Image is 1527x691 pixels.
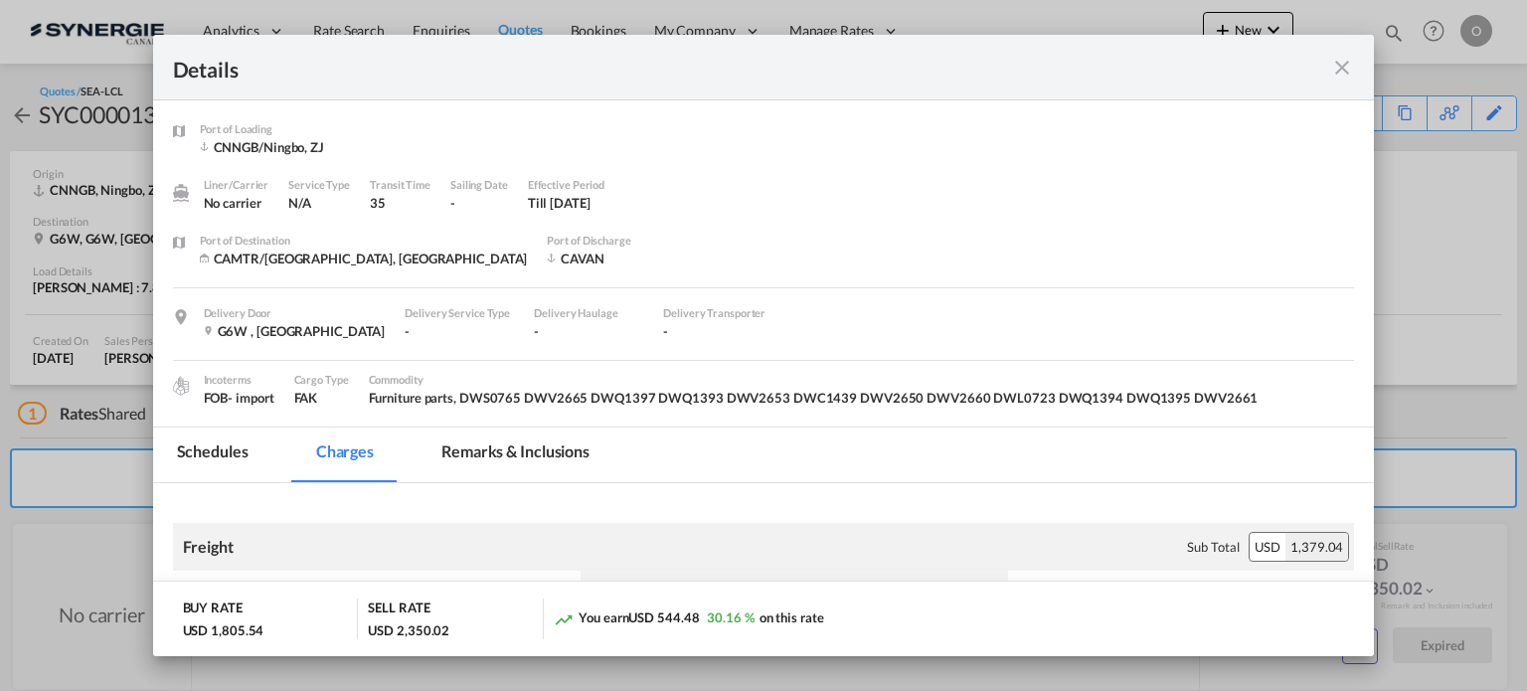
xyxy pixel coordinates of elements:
div: 35 [370,194,430,212]
div: 1,379.04 [1285,533,1348,561]
md-dialog: Port of Loading ... [153,35,1375,657]
div: - [450,194,508,212]
div: Delivery Door [204,304,386,322]
div: Delivery Haulage [534,304,643,322]
div: Sub Total [1187,538,1239,556]
div: Delivery Transporter [663,304,772,322]
div: Cargo Type [294,371,349,389]
div: Service Type [288,176,350,194]
md-tab-item: Remarks & Inclusions [418,428,613,482]
div: Delivery Service Type [405,304,514,322]
div: Freight [183,536,234,558]
div: CNNGB/Ningbo, ZJ [200,138,359,156]
div: Sailing Date [450,176,508,194]
div: Till 31 Aug 2025 [528,194,591,212]
div: Port of Destination [200,232,528,250]
div: Liner/Carrier [204,176,269,194]
div: USD 1,805.54 [183,621,264,639]
div: Transit Time [370,176,430,194]
span: 30.16 % [707,609,754,625]
div: Port of Loading [200,120,359,138]
img: cargo.png [170,375,192,397]
span: , [453,390,456,406]
span: N/A [288,195,311,211]
div: USD [1250,533,1285,561]
md-icon: icon-trending-up [554,609,574,629]
div: Details [173,55,1237,80]
md-tab-item: Charges [292,428,398,482]
div: CAMTR/Montreal, QC [200,250,528,267]
md-tab-item: Schedules [153,428,272,482]
div: - [405,322,514,340]
div: Effective Period [528,176,604,194]
div: Incoterms [204,371,274,389]
div: Commodity [369,371,1259,389]
div: G6W , Canada [204,322,386,340]
div: No carrier [204,194,269,212]
div: CAVAN [547,250,706,267]
div: - [534,322,643,340]
div: FAK [294,389,349,407]
span: Furniture parts [369,390,459,406]
span: USD 544.48 [628,609,699,625]
div: BUY RATE [183,599,243,621]
div: SELL RATE [368,599,429,621]
div: You earn on this rate [554,608,823,629]
div: - import [228,389,273,407]
md-pagination-wrapper: Use the left and right arrow keys to navigate between tabs [153,428,633,482]
div: USD 2,350.02 [368,621,449,639]
div: - [663,322,772,340]
span: DWS0765 DWV2665 DWQ1397 DWQ1393 DWV2653 DWC1439 DWV2650 DWV2660 DWL0723 DWQ1394 DWQ1395 DWV2661 [459,390,1259,406]
div: FOB [204,389,274,407]
md-icon: icon-close fg-AAA8AD m-0 cursor [1330,56,1354,80]
div: Port of Discharge [547,232,706,250]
